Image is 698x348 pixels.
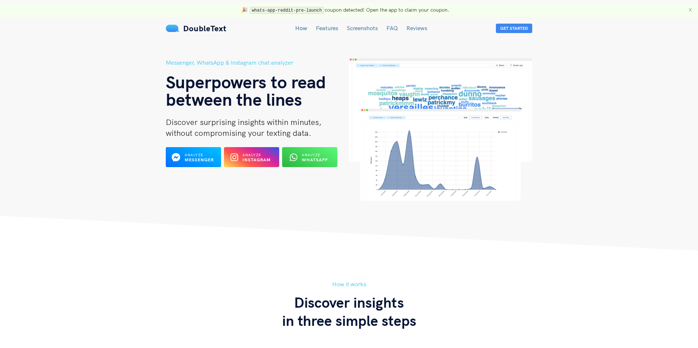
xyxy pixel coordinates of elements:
a: DoubleText [166,23,226,33]
a: Features [316,24,338,32]
b: WhatsApp [302,157,328,162]
button: Get Started [496,24,532,33]
b: Instagram [242,157,271,162]
a: How [295,24,307,32]
span: between the lines [166,88,302,110]
span: Analyze [302,153,320,157]
button: Analyze Instagram [224,147,279,167]
code: whats-app-reddit-pre-launch [250,7,324,14]
button: Analyze WhatsApp [282,147,337,167]
img: mS3x8y1f88AAAAABJRU5ErkJggg== [166,25,180,32]
span: Discover surprising insights within minutes, [166,117,321,127]
b: Messenger [185,157,214,162]
h3: Discover insights in three simple steps [166,293,532,329]
span: Analyze [242,153,261,157]
div: coupon detected! Open the app to claim your coupon. [5,6,685,14]
img: hero [349,58,532,201]
button: Analyze Messenger [166,147,221,167]
h5: Messenger, WhatsApp & Instagram chat analyzer [166,58,349,67]
span: without compromising your texting data. [166,128,311,138]
h5: How it works [166,280,532,289]
span: DoubleText [183,23,226,33]
a: Reviews [406,24,427,32]
span: Superpowers to read [166,71,326,93]
span: party-time [241,7,248,13]
span: Analyze [185,153,203,157]
a: FAQ [386,24,398,32]
a: Screenshots [347,24,378,32]
button: close [688,8,693,12]
a: Analyze Messenger [166,157,221,163]
a: Analyze Instagram [224,157,279,163]
a: Analyze WhatsApp [282,157,337,163]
